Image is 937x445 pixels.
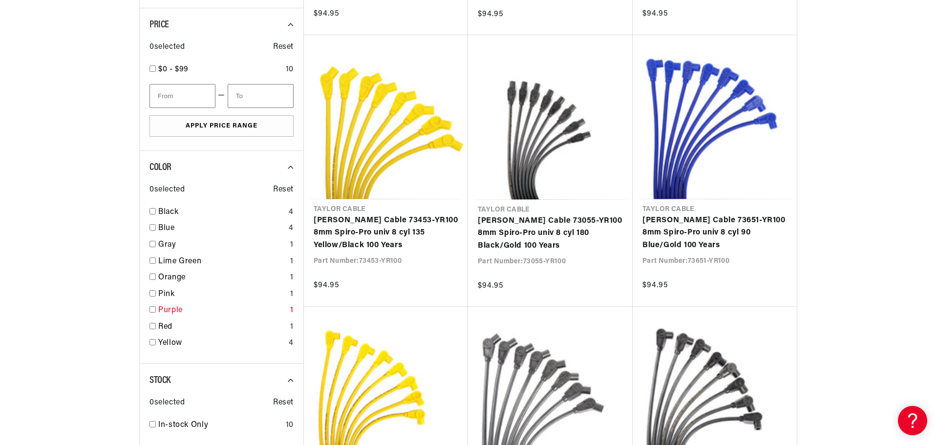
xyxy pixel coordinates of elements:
a: [PERSON_NAME] Cable 73055-YR100 8mm Spiro-Pro univ 8 cyl 180 Black/Gold 100 Years [478,215,623,253]
a: Lime Green [158,255,286,268]
input: From [149,84,215,108]
div: 1 [290,255,294,268]
a: Orange [158,272,286,284]
div: 4 [289,222,294,235]
span: Color [149,163,171,172]
span: 0 selected [149,184,185,196]
div: 1 [290,288,294,301]
div: 1 [290,272,294,284]
a: Pink [158,288,286,301]
a: Purple [158,304,286,317]
a: Blue [158,222,285,235]
span: Price [149,20,169,30]
span: Reset [273,184,294,196]
div: 4 [289,337,294,350]
a: Black [158,206,285,219]
span: Reset [273,41,294,54]
span: 0 selected [149,41,185,54]
a: [PERSON_NAME] Cable 73453-YR100 8mm Spiro-Pro univ 8 cyl 135 Yellow/Black 100 Years [314,214,458,252]
div: 1 [290,304,294,317]
button: Apply Price Range [149,115,294,137]
div: 4 [289,206,294,219]
a: Yellow [158,337,285,350]
span: $0 - $99 [158,65,189,73]
a: Red [158,321,286,334]
span: Stock [149,376,170,385]
div: 1 [290,239,294,252]
div: 1 [290,321,294,334]
span: 0 selected [149,397,185,409]
div: 10 [286,64,294,76]
a: Gray [158,239,286,252]
div: 10 [286,419,294,432]
a: [PERSON_NAME] Cable 73651-YR100 8mm Spiro-Pro univ 8 cyl 90 Blue/Gold 100 Years [642,214,787,252]
a: In-stock Only [158,419,282,432]
input: To [228,84,294,108]
span: Reset [273,397,294,409]
span: — [218,89,225,102]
